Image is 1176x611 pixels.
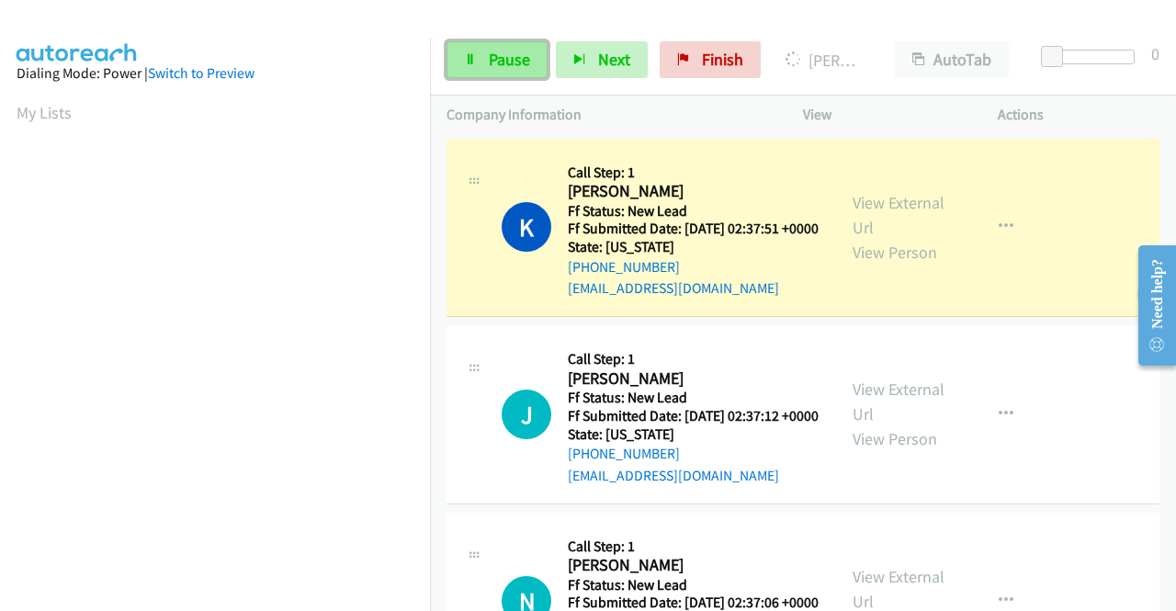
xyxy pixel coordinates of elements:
[803,104,965,126] p: View
[447,104,770,126] p: Company Information
[568,537,819,556] h5: Call Step: 1
[568,389,819,407] h5: Ff Status: New Lead
[502,390,551,439] h1: J
[568,279,779,297] a: [EMAIL_ADDRESS][DOMAIN_NAME]
[568,220,819,238] h5: Ff Submitted Date: [DATE] 02:37:51 +0000
[568,350,819,368] h5: Call Step: 1
[853,242,937,263] a: View Person
[447,41,548,78] a: Pause
[556,41,648,78] button: Next
[489,49,530,70] span: Pause
[702,49,743,70] span: Finish
[17,62,413,85] div: Dialing Mode: Power |
[895,41,1009,78] button: AutoTab
[786,48,862,73] p: [PERSON_NAME]
[568,407,819,425] h5: Ff Submitted Date: [DATE] 02:37:12 +0000
[568,368,813,390] h2: [PERSON_NAME]
[568,181,813,202] h2: [PERSON_NAME]
[568,258,680,276] a: [PHONE_NUMBER]
[148,64,254,82] a: Switch to Preview
[568,555,813,576] h2: [PERSON_NAME]
[1124,232,1176,379] iframe: Resource Center
[568,238,819,256] h5: State: [US_STATE]
[502,390,551,439] div: The call is yet to be attempted
[1050,50,1135,64] div: Delay between calls (in seconds)
[998,104,1159,126] p: Actions
[853,428,937,449] a: View Person
[568,445,680,462] a: [PHONE_NUMBER]
[568,164,819,182] h5: Call Step: 1
[853,192,944,238] a: View External Url
[568,202,819,221] h5: Ff Status: New Lead
[502,202,551,252] h1: K
[1151,41,1159,66] div: 0
[660,41,761,78] a: Finish
[853,379,944,424] a: View External Url
[17,102,72,123] a: My Lists
[568,467,779,484] a: [EMAIL_ADDRESS][DOMAIN_NAME]
[568,425,819,444] h5: State: [US_STATE]
[568,576,819,594] h5: Ff Status: New Lead
[598,49,630,70] span: Next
